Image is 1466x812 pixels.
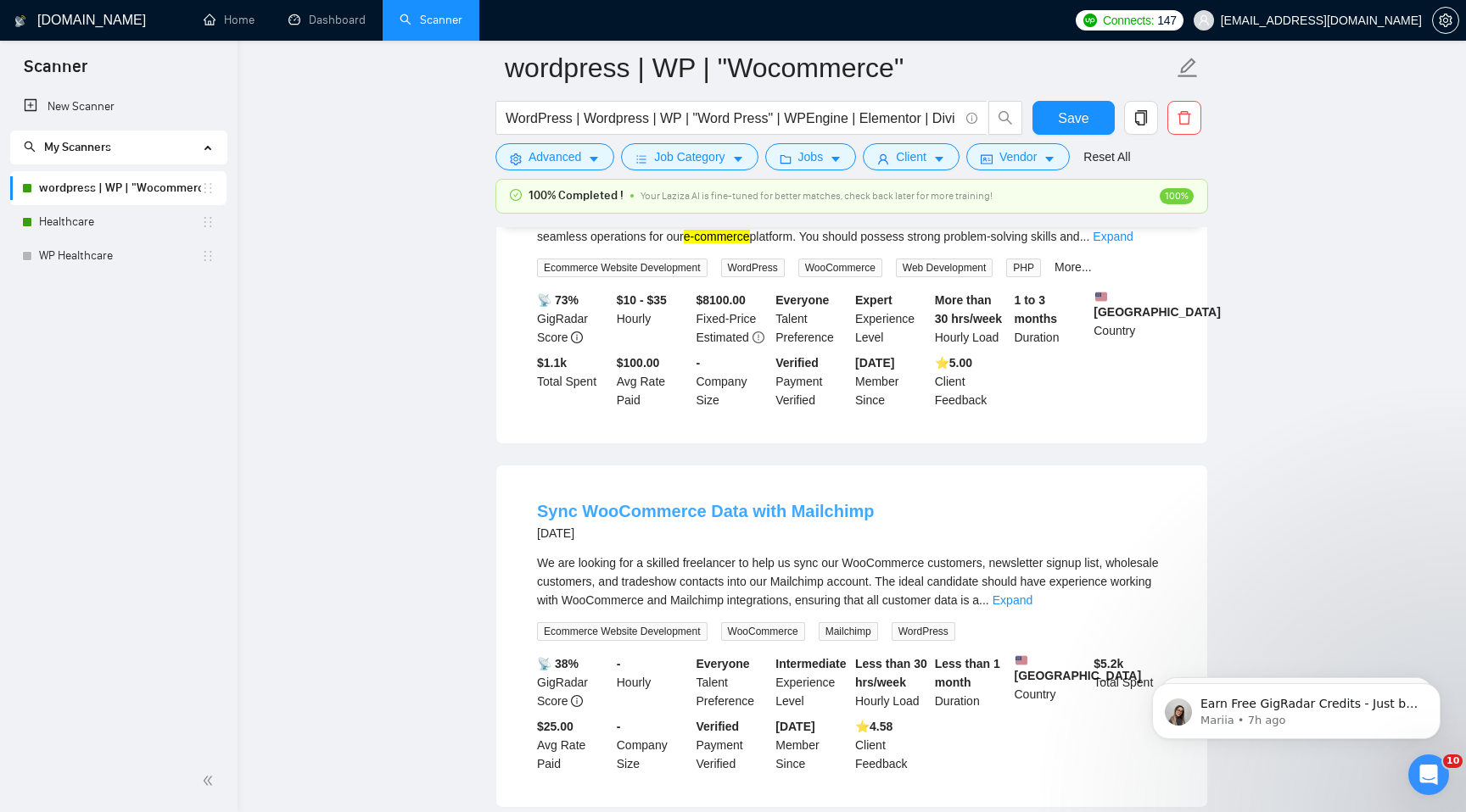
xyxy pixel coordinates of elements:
span: check-circle [510,189,522,201]
span: user [1198,14,1210,26]
b: $10 - $35 [617,293,667,307]
span: edit [1177,57,1199,79]
b: Less than 30 hrs/week [855,657,927,689]
span: WooCommerce [721,622,805,641]
div: Payment Verified [772,353,852,409]
b: - [697,356,701,370]
a: Healthcare [39,205,201,239]
button: Save [1032,101,1115,135]
span: WooCommerce [798,259,882,277]
b: Less than 1 month [935,657,1000,689]
span: search [24,141,36,153]
img: upwork-logo.png [1083,14,1097,27]
span: double-left [202,772,219,789]
button: idcardVendorcaret-down [966,143,1070,170]
div: Total Spent [1090,654,1170,710]
span: Scanner [10,54,101,90]
div: Avg Rate Paid [613,353,693,409]
div: Talent Preference [693,654,773,710]
span: Ecommerce Website Development [537,622,708,641]
span: Jobs [798,147,824,166]
span: Client [896,147,926,166]
span: 10 [1443,754,1463,768]
div: We are looking for a skilled freelancer to help us sync our WooCommerce customers, newsletter sig... [537,553,1167,609]
b: [GEOGRAPHIC_DATA] [1015,654,1142,682]
span: Mailchimp [819,622,878,641]
button: copy [1124,101,1158,135]
mark: e-commerce [684,230,750,243]
b: Verified [697,720,740,733]
div: GigRadar Score [534,654,613,710]
div: Hourly [613,291,693,347]
li: New Scanner [10,90,227,124]
a: dashboardDashboard [288,13,366,27]
span: Estimated [697,331,749,344]
div: Duration [1011,291,1091,347]
span: holder [201,249,215,263]
b: 📡 73% [537,293,579,307]
button: barsJob Categorycaret-down [621,143,758,170]
a: New Scanner [24,90,213,124]
span: caret-down [933,153,945,165]
iframe: Intercom notifications message [1127,648,1466,766]
button: folderJobscaret-down [765,143,857,170]
span: caret-down [830,153,842,165]
b: [DATE] [775,720,814,733]
a: WP Healthcare [39,239,201,273]
iframe: Intercom live chat [1408,754,1449,795]
button: search [988,101,1022,135]
span: caret-down [588,153,600,165]
a: Expand [993,593,1032,607]
input: Search Freelance Jobs... [506,108,959,129]
b: [GEOGRAPHIC_DATA] [1094,291,1221,319]
img: 🇺🇸 [1095,291,1107,303]
b: Everyone [697,657,750,670]
div: Talent Preference [772,291,852,347]
input: Scanner name... [505,47,1173,89]
button: settingAdvancedcaret-down [495,143,614,170]
div: Total Spent [534,353,613,409]
b: Expert [855,293,892,307]
div: Experience Level [852,291,932,347]
a: searchScanner [400,13,462,27]
div: Fixed-Price [693,291,773,347]
span: info-circle [571,695,583,707]
li: wordpress | WP | "Wocommerce" [10,171,227,205]
div: Payment Verified [693,717,773,773]
span: exclamation-circle [753,331,764,343]
b: - [617,720,621,733]
span: copy [1125,110,1157,125]
span: 100% [1160,188,1194,204]
span: WordPress [892,622,955,641]
div: GigRadar Score [534,291,613,347]
span: Web Development [896,259,993,277]
div: Country [1011,654,1091,710]
b: $ 1.1k [537,356,567,370]
div: Hourly Load [932,291,1011,347]
b: More than 30 hrs/week [935,293,1002,325]
span: My Scanners [24,140,111,154]
span: ... [979,593,989,607]
span: user [877,153,889,165]
b: Verified [775,356,819,370]
b: ⭐️ 5.00 [935,356,972,370]
button: setting [1432,7,1459,34]
span: search [989,110,1021,125]
li: Healthcare [10,205,227,239]
span: Advanced [529,147,581,166]
div: Client Feedback [852,717,932,773]
a: Expand [1093,230,1133,243]
span: caret-down [732,153,744,165]
span: Your Laziza AI is fine-tuned for better matches, check back later for more training! [641,190,993,202]
b: Everyone [775,293,829,307]
span: ... [1080,230,1090,243]
div: Member Since [852,353,932,409]
b: Intermediate [775,657,846,670]
span: info-circle [571,331,583,343]
span: WordPress [721,259,785,277]
span: bars [635,153,647,165]
a: setting [1432,14,1459,27]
